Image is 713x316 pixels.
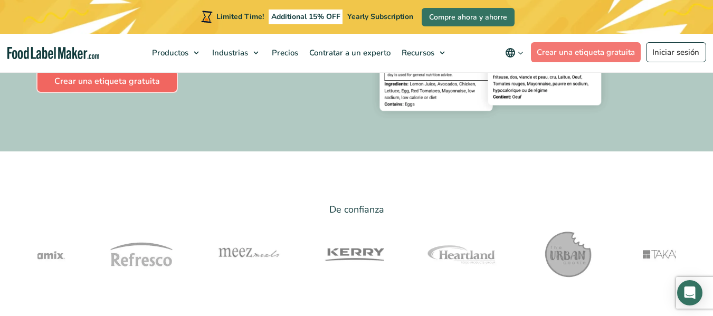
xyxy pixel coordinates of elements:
[347,12,413,22] span: Yearly Subscription
[216,12,264,22] span: Limited Time!
[646,42,706,62] a: Iniciar sesión
[209,47,249,58] span: Industrias
[269,47,299,58] span: Precios
[304,34,394,72] a: Contratar a un experto
[267,34,301,72] a: Precios
[306,47,392,58] span: Contratar a un experto
[37,202,676,217] p: De confianza
[147,34,204,72] a: Productos
[207,34,264,72] a: Industrias
[422,8,515,26] a: Compre ahora y ahorre
[37,71,177,92] a: Crear una etiqueta gratuita
[531,42,641,62] a: Crear una etiqueta gratuita
[398,47,435,58] span: Recursos
[677,280,702,305] div: Open Intercom Messenger
[149,47,189,58] span: Productos
[269,9,343,24] span: Additional 15% OFF
[396,34,450,72] a: Recursos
